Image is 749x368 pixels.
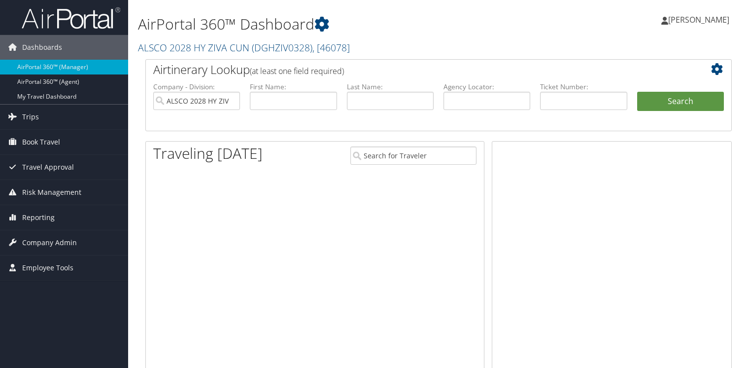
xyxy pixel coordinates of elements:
[312,41,350,54] span: , [ 46078 ]
[668,14,729,25] span: [PERSON_NAME]
[250,82,337,92] label: First Name:
[252,41,312,54] span: ( DGHZIV0328 )
[443,82,530,92] label: Agency Locator:
[22,35,62,60] span: Dashboards
[637,92,724,111] button: Search
[153,143,263,164] h1: Traveling [DATE]
[22,230,77,255] span: Company Admin
[153,82,240,92] label: Company - Division:
[347,82,434,92] label: Last Name:
[250,66,344,76] span: (at least one field required)
[138,41,350,54] a: ALSCO 2028 HY ZIVA CUN
[540,82,627,92] label: Ticket Number:
[350,147,477,165] input: Search for Traveler
[22,6,120,30] img: airportal-logo.png
[22,130,60,154] span: Book Travel
[22,155,74,180] span: Travel Approval
[22,180,81,205] span: Risk Management
[153,61,675,78] h2: Airtinerary Lookup
[138,14,539,35] h1: AirPortal 360™ Dashboard
[661,5,739,35] a: [PERSON_NAME]
[22,205,55,230] span: Reporting
[22,105,39,129] span: Trips
[22,256,73,280] span: Employee Tools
